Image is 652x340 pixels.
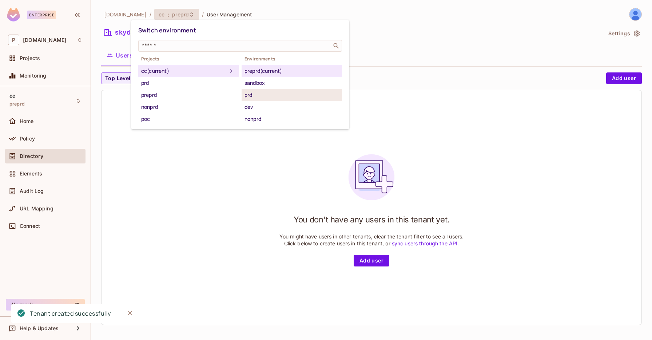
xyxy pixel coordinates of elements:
[244,79,339,87] div: sandbox
[141,103,236,111] div: nonprd
[138,26,196,34] span: Switch environment
[244,67,339,75] div: preprd (current)
[242,56,342,62] span: Environments
[244,115,339,123] div: nonprd
[244,103,339,111] div: dev
[141,91,236,99] div: preprd
[244,91,339,99] div: prd
[141,67,227,75] div: cc (current)
[124,308,135,319] button: Close
[138,56,239,62] span: Projects
[141,115,236,123] div: poc
[141,79,236,87] div: prd
[30,309,111,318] div: Tenant created successfully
